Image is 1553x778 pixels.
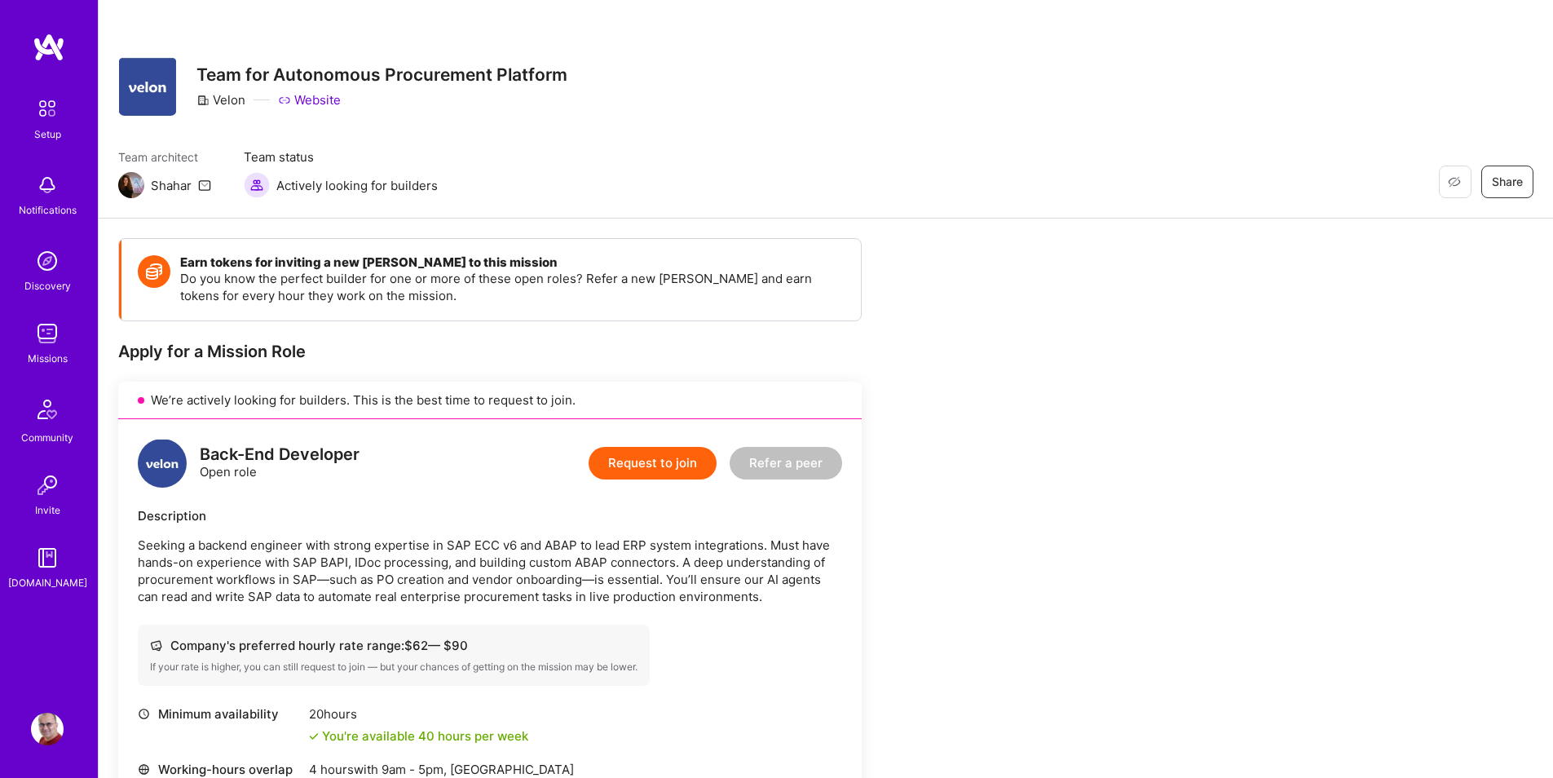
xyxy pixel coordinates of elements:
[31,317,64,350] img: teamwork
[151,177,192,194] div: Shahar
[138,439,187,488] img: logo
[138,255,170,288] img: Token icon
[118,341,862,362] div: Apply for a Mission Role
[196,91,245,108] div: Velon
[28,390,67,429] img: Community
[118,172,144,198] img: Team Architect
[31,542,64,574] img: guide book
[118,382,862,419] div: We’re actively looking for builders. This is the best time to request to join.
[28,350,68,367] div: Missions
[244,172,270,198] img: Actively looking for builders
[31,469,64,502] img: Invite
[589,447,717,480] button: Request to join
[27,713,68,745] a: User Avatar
[118,148,211,166] span: Team architect
[31,169,64,201] img: bell
[119,57,176,116] img: Company Logo
[1448,175,1461,188] i: icon EyeClosed
[30,91,64,126] img: setup
[200,446,360,463] div: Back-End Developer
[138,507,842,524] div: Description
[196,94,210,107] i: icon CompanyGray
[35,502,60,519] div: Invite
[1492,174,1523,190] span: Share
[309,727,528,745] div: You're available 40 hours per week
[8,574,87,591] div: [DOMAIN_NAME]
[198,179,211,192] i: icon Mail
[19,201,77,219] div: Notifications
[138,761,301,778] div: Working-hours overlap
[309,705,528,723] div: 20 hours
[378,762,450,777] span: 9am - 5pm ,
[21,429,73,446] div: Community
[200,446,360,480] div: Open role
[31,713,64,745] img: User Avatar
[138,763,150,776] i: icon World
[309,761,574,778] div: 4 hours with [GEOGRAPHIC_DATA]
[138,708,150,720] i: icon Clock
[150,661,638,674] div: If your rate is higher, you can still request to join — but your chances of getting on the missio...
[138,705,301,723] div: Minimum availability
[31,245,64,277] img: discovery
[244,148,438,166] span: Team status
[180,270,845,304] p: Do you know the perfect builder for one or more of these open roles? Refer a new [PERSON_NAME] an...
[34,126,61,143] div: Setup
[309,732,319,741] i: icon Check
[276,177,438,194] span: Actively looking for builders
[1481,166,1533,198] button: Share
[730,447,842,480] button: Refer a peer
[150,639,162,652] i: icon Cash
[33,33,65,62] img: logo
[196,64,567,85] h3: Team for Autonomous Procurement Platform
[278,91,341,108] a: Website
[24,277,71,294] div: Discovery
[138,537,842,605] p: Seeking a backend engineer with strong expertise in SAP ECC v6 and ABAP to lead ERP system integr...
[180,255,845,270] h4: Earn tokens for inviting a new [PERSON_NAME] to this mission
[150,637,638,654] div: Company's preferred hourly rate range: $ 62 — $ 90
